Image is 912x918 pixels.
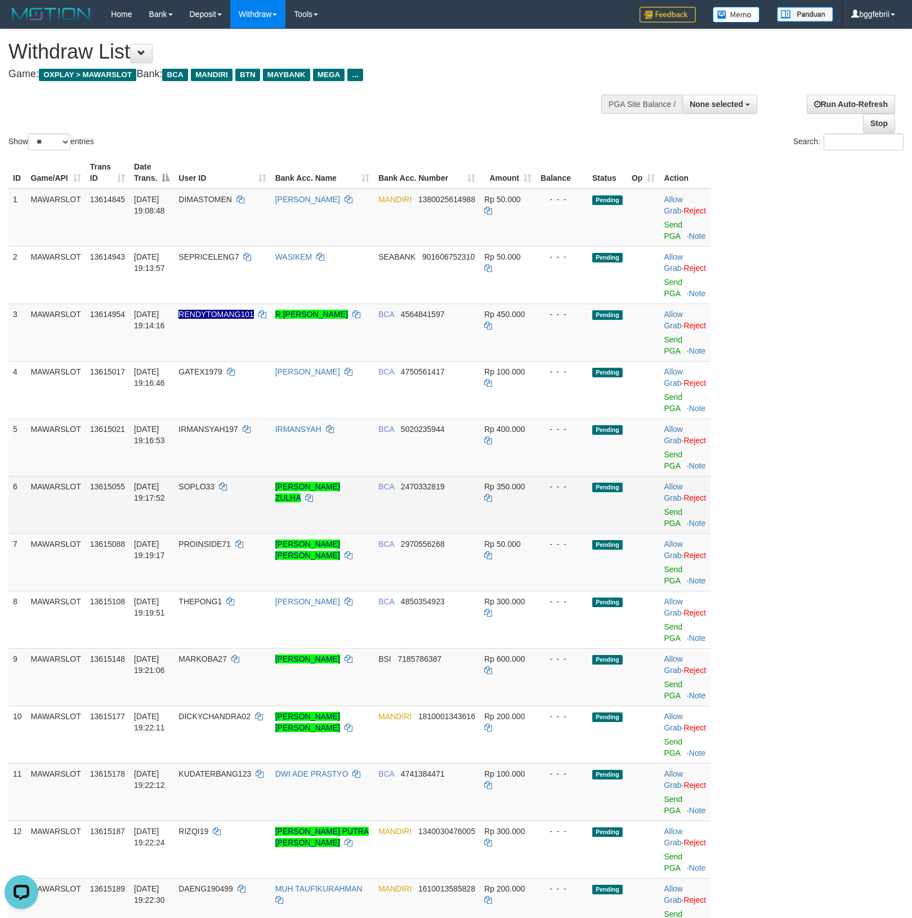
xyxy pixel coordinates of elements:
span: ... [347,69,363,81]
a: [PERSON_NAME] ZULHA [275,482,340,502]
th: User ID: activate to sort column ascending [174,157,270,189]
span: RIZQI19 [178,827,208,836]
span: 13615088 [90,540,125,549]
span: Rp 200.000 [484,712,525,721]
span: BSI [378,654,391,663]
span: Pending [592,368,623,377]
span: BCA [378,482,394,491]
th: Game/API: activate to sort column ascending [26,157,86,189]
td: MAWARSLOT [26,533,86,591]
span: 13615055 [90,482,125,491]
span: BCA [378,367,394,376]
td: 4 [8,361,26,418]
span: Copy 901606752310 to clipboard [422,252,475,261]
a: Send PGA [664,680,682,700]
span: BCA [378,540,394,549]
span: [DATE] 19:22:30 [134,884,165,904]
a: Send PGA [664,335,682,355]
span: · [664,367,683,387]
a: Allow Grab [664,367,682,387]
span: MANDIRI [378,195,412,204]
a: [PERSON_NAME] [275,367,340,376]
th: Date Trans.: activate to sort column descending [129,157,174,189]
a: Stop [863,114,895,133]
td: · [659,706,710,763]
a: Allow Grab [664,540,682,560]
th: Bank Acc. Name: activate to sort column ascending [271,157,374,189]
td: · [659,533,710,591]
a: Allow Grab [664,195,682,215]
span: Copy 4750561417 to clipboard [401,367,445,376]
span: Rp 50.000 [484,540,521,549]
td: 11 [8,763,26,821]
a: Send PGA [664,737,682,757]
td: 9 [8,648,26,706]
a: Send PGA [664,450,682,470]
span: None selected [690,100,743,109]
a: MUH TAUFIKURAHMAN [275,884,363,893]
a: Note [689,461,706,470]
span: 13615108 [90,597,125,606]
div: - - - [540,309,583,320]
a: Note [689,289,706,298]
span: Copy 1610013585828 to clipboard [418,884,475,893]
span: Copy 4850354923 to clipboard [401,597,445,606]
span: BCA [378,425,394,434]
input: Search: [824,133,904,150]
a: Reject [683,608,706,617]
div: - - - [540,424,583,435]
a: [PERSON_NAME] [PERSON_NAME] [275,712,340,732]
span: MANDIRI [378,827,412,836]
span: Pending [592,310,623,320]
th: Balance [536,157,588,189]
a: Reject [683,378,706,387]
a: Send PGA [664,622,682,643]
td: 12 [8,821,26,878]
a: Note [689,576,706,585]
span: Pending [592,655,623,665]
a: Note [689,863,706,872]
td: 2 [8,246,26,304]
a: Allow Grab [664,827,682,847]
td: 3 [8,304,26,361]
span: DAENG190499 [178,884,233,893]
th: Amount: activate to sort column ascending [480,157,536,189]
span: 13615189 [90,884,125,893]
td: 10 [8,706,26,763]
span: 13614845 [90,195,125,204]
span: Rp 450.000 [484,310,525,319]
a: Allow Grab [664,597,682,617]
td: 1 [8,189,26,247]
span: Pending [592,885,623,894]
span: Rp 100.000 [484,769,525,778]
a: Note [689,691,706,700]
span: Rp 600.000 [484,654,525,663]
span: MAYBANK [263,69,310,81]
span: SEPRICELENG7 [178,252,239,261]
span: MANDIRI [378,884,412,893]
div: - - - [540,768,583,779]
a: Send PGA [664,565,682,585]
a: DWI ADE PRASTYO [275,769,348,778]
th: Action [659,157,710,189]
a: [PERSON_NAME] [275,654,340,663]
span: Rp 100.000 [484,367,525,376]
span: SOPLO33 [178,482,214,491]
span: OXPLAY > MAWARSLOT [39,69,136,81]
a: Reject [683,264,706,273]
button: Open LiveChat chat widget [5,5,38,38]
span: [DATE] 19:22:12 [134,769,165,790]
th: Bank Acc. Number: activate to sort column ascending [374,157,480,189]
span: Rp 350.000 [484,482,525,491]
span: BTN [235,69,260,81]
h1: Withdraw List [8,41,597,63]
span: Pending [592,253,623,262]
div: - - - [540,366,583,377]
td: 8 [8,591,26,648]
td: · [659,648,710,706]
a: Reject [683,436,706,445]
a: Allow Grab [664,712,682,732]
td: · [659,418,710,476]
span: Pending [592,770,623,779]
span: MANDIRI [191,69,233,81]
